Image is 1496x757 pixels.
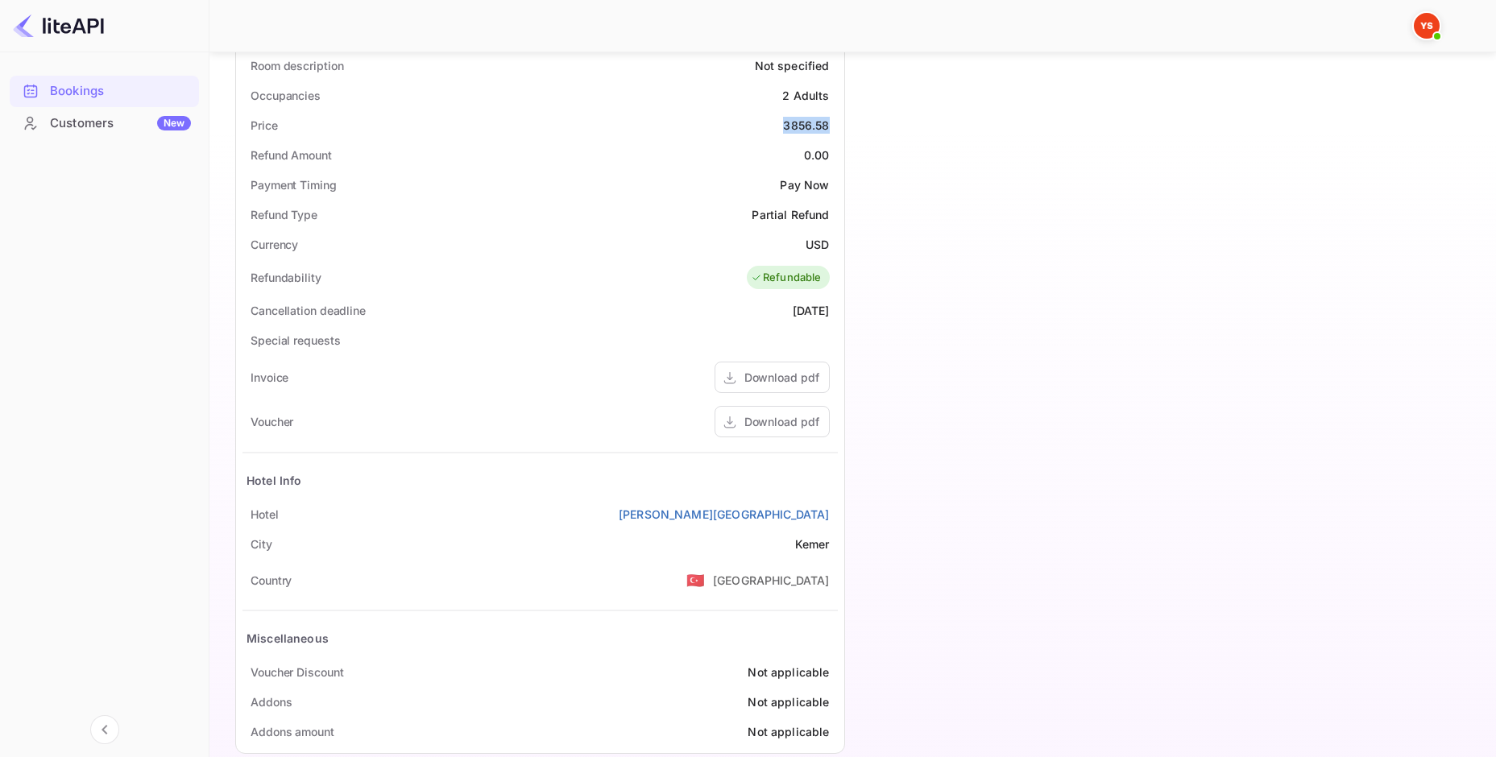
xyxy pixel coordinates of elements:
[748,664,829,680] div: Not applicable
[748,693,829,710] div: Not applicable
[50,82,191,101] div: Bookings
[251,723,334,740] div: Addons amount
[251,302,366,319] div: Cancellation deadline
[251,147,332,163] div: Refund Amount
[795,536,830,552] div: Kemer
[793,302,830,319] div: [DATE]
[744,413,819,430] div: Download pdf
[755,57,830,74] div: Not specified
[752,206,829,223] div: Partial Refund
[782,87,829,104] div: 2 Adults
[806,236,829,253] div: USD
[247,630,329,647] div: Miscellaneous
[10,108,199,138] a: CustomersNew
[251,236,298,253] div: Currency
[751,270,822,286] div: Refundable
[50,114,191,133] div: Customers
[13,13,104,39] img: LiteAPI logo
[783,117,829,134] div: 3856.58
[90,715,119,744] button: Collapse navigation
[619,506,830,523] a: [PERSON_NAME][GEOGRAPHIC_DATA]
[744,369,819,386] div: Download pdf
[251,176,337,193] div: Payment Timing
[251,117,278,134] div: Price
[686,565,705,594] span: United States
[251,693,292,710] div: Addons
[157,116,191,130] div: New
[10,108,199,139] div: CustomersNew
[780,176,829,193] div: Pay Now
[251,206,317,223] div: Refund Type
[251,87,321,104] div: Occupancies
[251,269,321,286] div: Refundability
[804,147,830,163] div: 0.00
[1414,13,1440,39] img: Yandex Support
[247,472,302,489] div: Hotel Info
[251,536,272,552] div: City
[251,664,343,680] div: Voucher Discount
[251,332,340,349] div: Special requests
[251,506,279,523] div: Hotel
[251,369,288,386] div: Invoice
[251,57,343,74] div: Room description
[10,76,199,105] a: Bookings
[251,572,292,589] div: Country
[10,76,199,107] div: Bookings
[251,413,293,430] div: Voucher
[748,723,829,740] div: Not applicable
[713,572,830,589] div: [GEOGRAPHIC_DATA]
